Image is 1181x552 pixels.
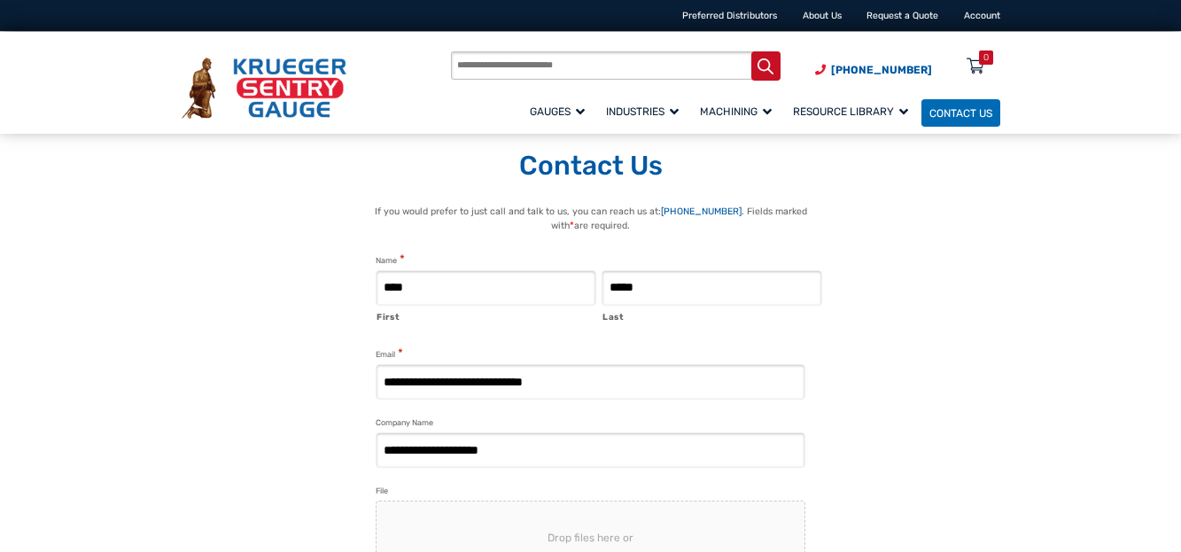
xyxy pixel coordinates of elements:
span: Gauges [530,105,585,118]
a: Preferred Distributors [682,10,777,21]
label: Email [376,346,403,362]
a: Account [964,10,1000,21]
h1: Contact Us [182,150,1000,183]
a: Machining [692,97,785,128]
a: Resource Library [785,97,921,128]
label: File [376,485,388,498]
div: 0 [983,51,989,65]
label: First [377,307,596,324]
label: Company Name [376,416,433,430]
label: Last [602,307,822,324]
a: Phone Number (920) 434-8860 [815,62,932,78]
span: Machining [700,105,772,118]
legend: Name [376,253,405,268]
a: About Us [803,10,842,21]
p: If you would prefer to just call and talk to us, you can reach us at: . Fields marked with are re... [358,205,823,233]
span: Drop files here or [405,530,776,546]
a: Gauges [522,97,598,128]
span: Contact Us [929,106,992,119]
a: Request a Quote [866,10,938,21]
img: Krueger Sentry Gauge [182,58,346,119]
a: Industries [598,97,692,128]
span: Industries [606,105,679,118]
a: [PHONE_NUMBER] [661,206,742,217]
a: Contact Us [921,99,1000,127]
span: [PHONE_NUMBER] [831,64,932,76]
span: Resource Library [793,105,908,118]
